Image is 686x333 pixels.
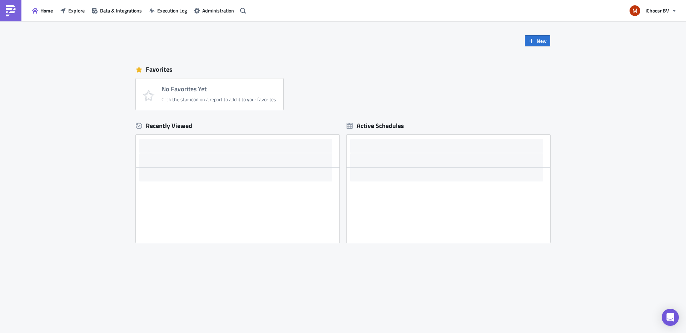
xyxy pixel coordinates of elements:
div: Favorites [136,64,550,75]
div: Click the star icon on a report to add it to your favorites [161,96,276,103]
div: Active Schedules [347,122,404,130]
h4: No Favorites Yet [161,86,276,93]
button: Explore [56,5,88,16]
span: Data & Integrations [100,7,142,14]
button: Home [29,5,56,16]
span: Execution Log [157,7,187,14]
span: New [537,37,547,45]
button: Administration [190,5,238,16]
button: iChoosr BV [625,3,681,19]
span: Explore [68,7,85,14]
button: Data & Integrations [88,5,145,16]
button: New [525,35,550,46]
img: PushMetrics [5,5,16,16]
div: Open Intercom Messenger [662,309,679,326]
span: iChoosr BV [646,7,669,14]
img: Avatar [629,5,641,17]
span: Home [40,7,53,14]
button: Execution Log [145,5,190,16]
span: Administration [202,7,234,14]
div: Recently Viewed [136,121,339,131]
